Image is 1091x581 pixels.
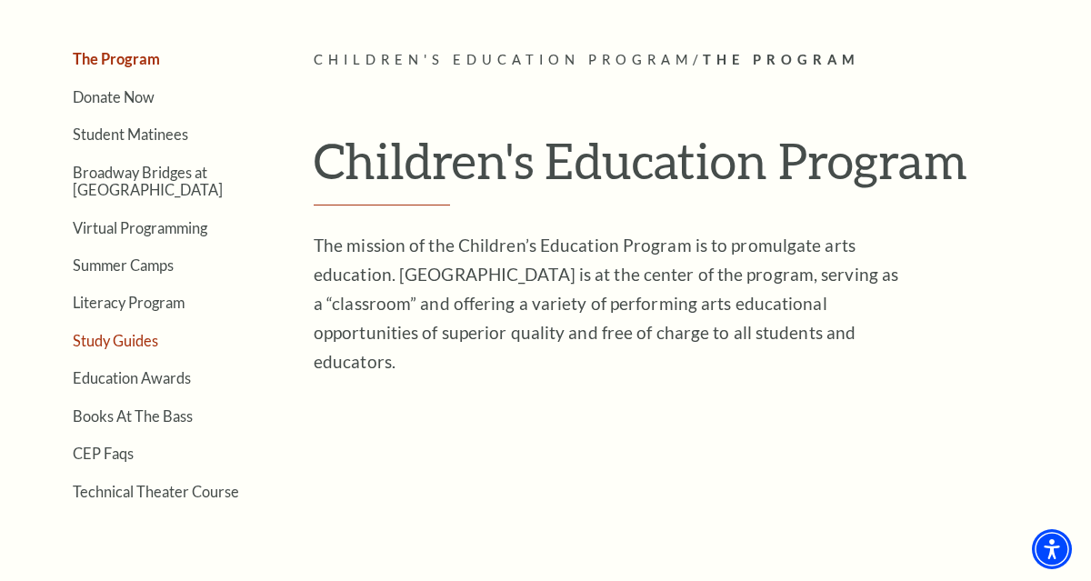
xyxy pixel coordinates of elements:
[73,294,185,311] a: Literacy Program
[73,407,193,425] a: Books At The Bass
[314,131,1073,205] h1: Children's Education Program
[73,256,174,274] a: Summer Camps
[314,52,693,67] span: Children's Education Program
[314,231,905,376] p: The mission of the Children’s Education Program is to promulgate arts education. [GEOGRAPHIC_DATA...
[73,164,223,198] a: Broadway Bridges at [GEOGRAPHIC_DATA]
[73,219,207,236] a: Virtual Programming
[703,52,860,67] span: The Program
[1032,529,1072,569] div: Accessibility Menu
[73,125,188,143] a: Student Matinees
[73,483,239,500] a: Technical Theater Course
[73,369,191,386] a: Education Awards
[73,50,160,67] a: The Program
[73,88,155,105] a: Donate Now
[73,332,158,349] a: Study Guides
[314,49,1073,72] p: /
[73,445,134,462] a: CEP Faqs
